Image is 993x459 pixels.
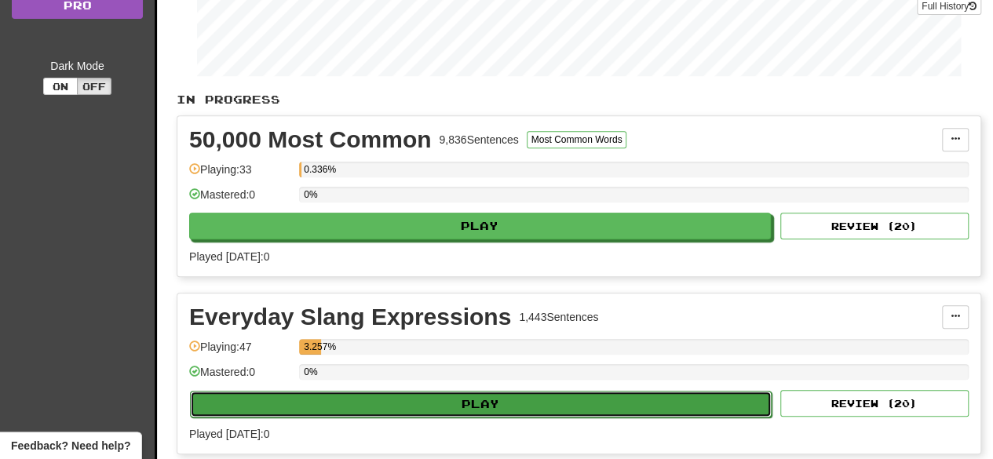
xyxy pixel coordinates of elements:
div: 9,836 Sentences [439,132,518,148]
div: Mastered: 0 [189,364,291,390]
button: Review (20) [780,390,969,417]
span: Open feedback widget [11,438,130,454]
span: Played [DATE]: 0 [189,428,269,440]
div: Everyday Slang Expressions [189,305,511,329]
div: Playing: 47 [189,339,291,365]
button: Most Common Words [527,131,627,148]
button: Play [189,213,771,239]
div: 3.257% [304,339,321,355]
button: Play [190,391,772,417]
button: Off [77,78,111,95]
button: On [43,78,78,95]
div: 1,443 Sentences [519,309,598,325]
span: Played [DATE]: 0 [189,250,269,263]
div: 50,000 Most Common [189,128,431,151]
div: Dark Mode [12,58,143,74]
button: Review (20) [780,213,969,239]
p: In Progress [177,92,981,107]
div: Mastered: 0 [189,187,291,213]
div: Playing: 33 [189,162,291,188]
